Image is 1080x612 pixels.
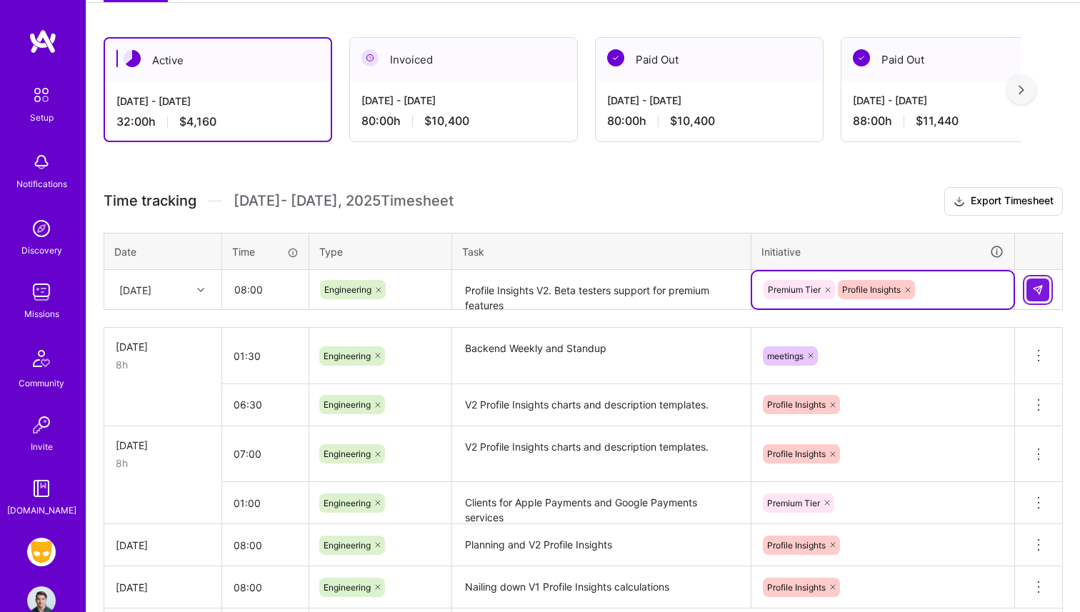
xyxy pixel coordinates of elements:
input: HH:MM [223,271,308,308]
textarea: V2 Profile Insights charts and description templates. [454,386,749,425]
span: Premium Tier [768,284,821,295]
button: Export Timesheet [944,187,1063,216]
img: guide book [27,474,56,503]
span: Time tracking [104,192,196,210]
div: Invite [31,439,53,454]
div: [DATE] [116,538,210,553]
div: Invoiced [350,38,577,81]
div: Time [232,244,299,259]
input: HH:MM [222,337,309,375]
span: Profile Insights [767,448,826,459]
img: Invoiced [361,49,379,66]
div: [DATE] [119,282,151,297]
span: $10,400 [670,114,715,129]
input: HH:MM [222,568,309,606]
textarea: Backend Weekly and Standup [454,329,749,383]
span: Engineering [324,399,371,410]
div: [DATE] [116,438,210,453]
th: Task [452,233,751,270]
textarea: Clients for Apple Payments and Google Payments services [454,483,749,523]
img: Grindr: Mobile + BE + Cloud [27,538,56,566]
span: Engineering [324,498,371,508]
img: Paid Out [853,49,870,66]
div: Discovery [21,243,62,258]
img: Paid Out [607,49,624,66]
img: bell [27,148,56,176]
input: HH:MM [222,386,309,423]
div: [DATE] - [DATE] [853,93,1057,108]
img: logo [29,29,57,54]
div: Setup [30,110,54,125]
span: Engineering [324,582,371,593]
img: right [1019,85,1024,95]
div: 88:00 h [853,114,1057,129]
span: meetings [767,351,804,361]
th: Date [104,233,222,270]
div: Active [105,39,331,82]
span: $10,400 [424,114,469,129]
span: $11,440 [916,114,959,129]
span: Engineering [324,284,371,295]
div: 8h [116,357,210,372]
div: Paid Out [596,38,823,81]
span: Engineering [324,540,371,551]
div: 80:00 h [361,114,566,129]
img: setup [26,80,56,110]
div: Paid Out [841,38,1069,81]
img: teamwork [27,278,56,306]
div: [DATE] [116,339,210,354]
textarea: Planning and V2 Profile Insights [454,526,749,565]
span: Profile Insights [842,284,901,295]
div: 32:00 h [116,114,319,129]
div: Community [19,376,64,391]
div: [DOMAIN_NAME] [7,503,76,518]
img: Submit [1032,284,1044,296]
img: Community [24,341,59,376]
span: Profile Insights [767,582,826,593]
div: [DATE] - [DATE] [361,93,566,108]
div: [DATE] - [DATE] [116,94,319,109]
span: Engineering [324,448,371,459]
div: Notifications [16,176,67,191]
textarea: Profile Insights V2. Beta testers support for premium features [454,271,749,309]
input: HH:MM [222,484,309,522]
div: Initiative [761,244,1004,260]
span: Premium Tier [767,498,820,508]
div: null [1026,279,1051,301]
span: [DATE] - [DATE] , 2025 Timesheet [234,192,454,210]
i: icon Chevron [197,286,204,294]
img: Invite [27,411,56,439]
div: 80:00 h [607,114,811,129]
div: Missions [24,306,59,321]
input: HH:MM [222,435,309,473]
i: icon Download [954,194,965,209]
textarea: V2 Profile Insights charts and description templates. [454,428,749,481]
a: Grindr: Mobile + BE + Cloud [24,538,59,566]
div: 8h [116,456,210,471]
th: Type [309,233,452,270]
span: Profile Insights [767,540,826,551]
div: [DATE] [116,580,210,595]
img: discovery [27,214,56,243]
span: $4,160 [179,114,216,129]
div: [DATE] - [DATE] [607,93,811,108]
textarea: Nailing down V1 Profile Insights calculations [454,568,749,607]
span: Profile Insights [767,399,826,410]
input: HH:MM [222,526,309,564]
img: Active [124,50,141,67]
span: Engineering [324,351,371,361]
